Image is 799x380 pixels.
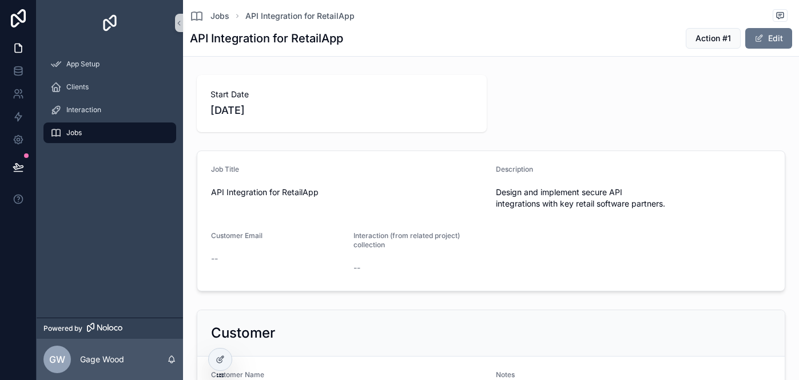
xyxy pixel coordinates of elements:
a: Interaction [43,100,176,120]
span: Notes [496,370,515,379]
img: App logo [101,14,119,32]
span: Design and implement secure API integrations with key retail software partners. [496,187,772,209]
span: -- [353,262,360,274]
button: Action #1 [686,28,741,49]
span: Jobs [210,10,229,22]
span: Interaction [66,105,101,114]
h1: API Integration for RetailApp [190,30,343,46]
span: Start Date [210,89,473,100]
a: Powered by [37,318,183,339]
span: Powered by [43,324,82,333]
a: App Setup [43,54,176,74]
p: Gage Wood [80,354,124,365]
button: Edit [745,28,792,49]
span: GW [49,353,65,366]
span: Description [496,165,533,173]
span: Action #1 [695,33,731,44]
a: Clients [43,77,176,97]
a: Jobs [43,122,176,143]
span: App Setup [66,60,100,69]
span: API Integration for RetailApp [211,187,487,198]
span: Interaction (from related project) collection [353,231,460,249]
h2: Customer [211,324,275,342]
span: [DATE] [210,102,473,118]
a: Jobs [190,9,229,23]
span: Customer Email [211,231,263,240]
a: API Integration for RetailApp [245,10,355,22]
div: scrollable content [37,46,183,158]
span: Clients [66,82,89,92]
span: -- [211,253,218,264]
span: Customer Name [211,370,264,379]
span: Jobs [66,128,82,137]
span: Job Title [211,165,239,173]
